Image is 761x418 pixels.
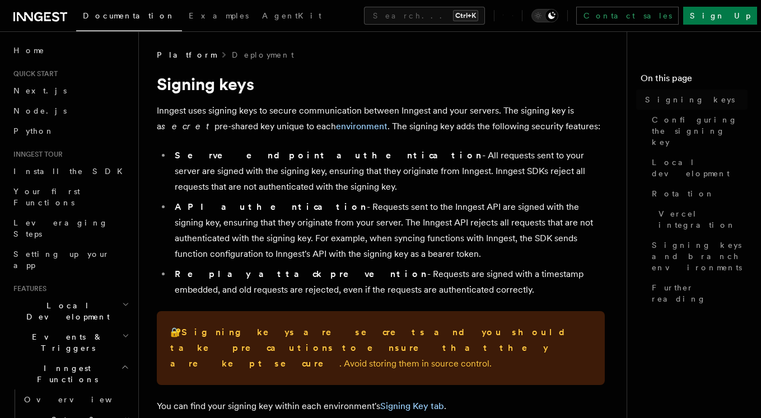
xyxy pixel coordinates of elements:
[645,94,735,105] span: Signing keys
[652,157,748,179] span: Local development
[83,11,175,20] span: Documentation
[531,9,558,22] button: Toggle dark mode
[13,86,67,95] span: Next.js
[9,40,132,60] a: Home
[161,121,214,131] em: secret
[157,398,605,414] p: You can find your signing key within each environment's .
[9,331,122,354] span: Events & Triggers
[9,358,132,389] button: Inngest Functions
[576,7,679,25] a: Contact sales
[175,150,482,161] strong: Serve endpoint authentication
[641,72,748,90] h4: On this page
[647,278,748,309] a: Further reading
[76,3,182,31] a: Documentation
[13,167,129,176] span: Install the SDK
[647,152,748,184] a: Local development
[9,327,132,358] button: Events & Triggers
[659,208,748,231] span: Vercel integration
[9,363,121,385] span: Inngest Functions
[9,181,132,213] a: Your first Functions
[336,121,387,131] a: environment
[13,45,45,56] span: Home
[13,218,108,238] span: Leveraging Steps
[171,199,605,262] li: - Requests sent to the Inngest API are signed with the signing key, ensuring that they originate ...
[9,81,132,101] a: Next.js
[9,150,63,159] span: Inngest tour
[13,187,80,207] span: Your first Functions
[9,213,132,244] a: Leveraging Steps
[182,3,255,30] a: Examples
[24,395,139,404] span: Overview
[175,201,367,212] strong: API authentication
[13,250,110,270] span: Setting up your app
[171,266,605,298] li: - Requests are signed with a timestamp embedded, and old requests are rejected, even if the reque...
[380,401,444,411] a: Signing Key tab
[189,11,249,20] span: Examples
[170,325,591,372] p: 🔐 . Avoid storing them in source control.
[654,204,748,235] a: Vercel integration
[9,121,132,141] a: Python
[9,161,132,181] a: Install the SDK
[647,110,748,152] a: Configuring the signing key
[652,114,748,148] span: Configuring the signing key
[652,188,715,199] span: Rotation
[171,148,605,195] li: - All requests sent to your server are signed with the signing key, ensuring that they originate ...
[9,295,132,327] button: Local Development
[157,49,216,60] span: Platform
[9,300,122,322] span: Local Development
[175,269,427,279] strong: Replay attack prevention
[255,3,328,30] a: AgentKit
[364,7,485,25] button: Search...Ctrl+K
[20,389,132,410] a: Overview
[9,244,132,275] a: Setting up your app
[641,90,748,110] a: Signing keys
[157,74,605,94] h1: Signing keys
[232,49,294,60] a: Deployment
[453,10,478,21] kbd: Ctrl+K
[647,235,748,278] a: Signing keys and branch environments
[13,126,54,135] span: Python
[262,11,321,20] span: AgentKit
[9,284,46,293] span: Features
[652,282,748,304] span: Further reading
[157,103,605,134] p: Inngest uses signing keys to secure communication between Inngest and your servers. The signing k...
[170,327,574,369] strong: Signing keys are secrets and you should take precautions to ensure that they are kept secure
[647,184,748,204] a: Rotation
[683,7,757,25] a: Sign Up
[13,106,67,115] span: Node.js
[652,239,748,273] span: Signing keys and branch environments
[9,101,132,121] a: Node.js
[9,69,58,78] span: Quick start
